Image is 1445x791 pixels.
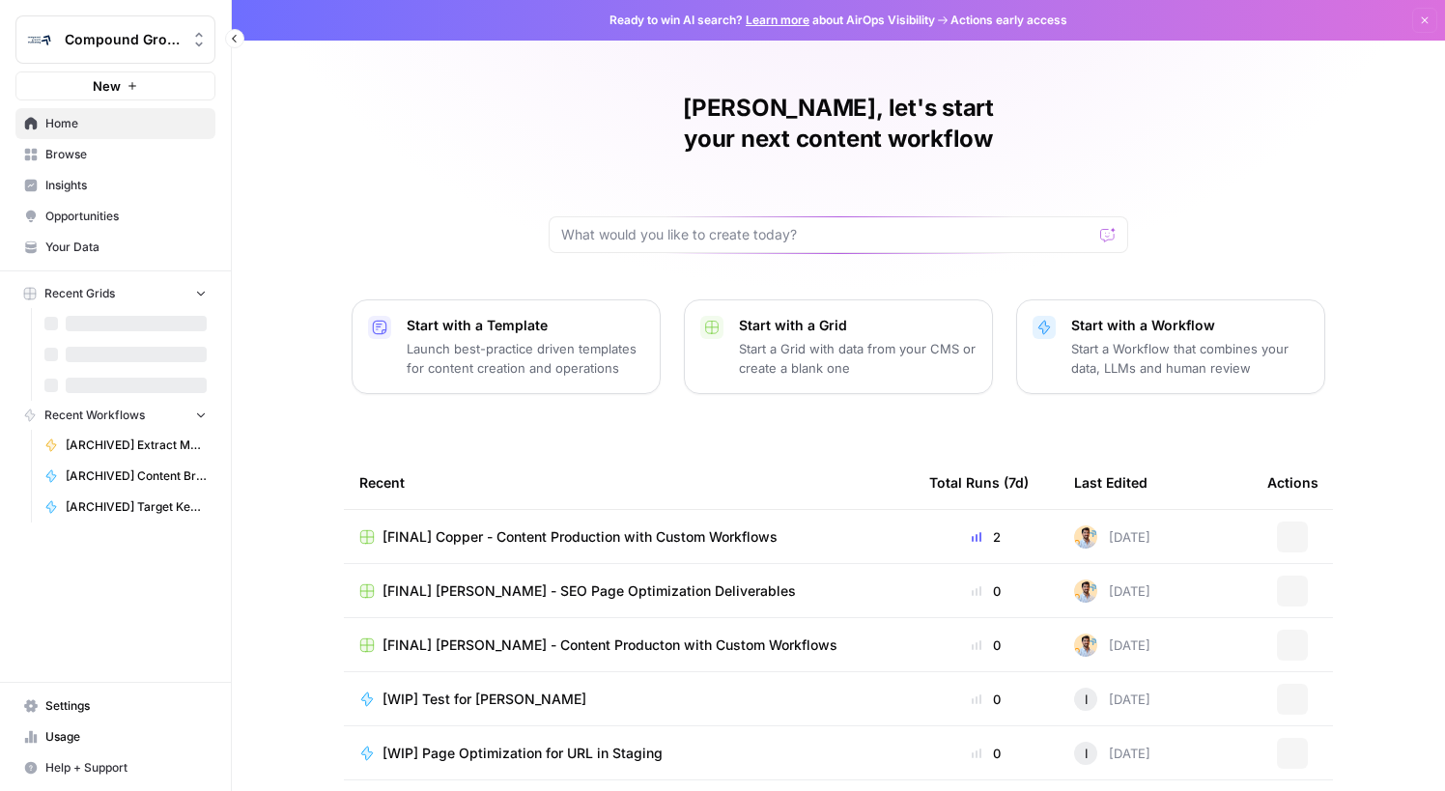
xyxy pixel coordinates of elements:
button: Start with a WorkflowStart a Workflow that combines your data, LLMs and human review [1016,299,1325,394]
span: [ARCHIVED] Target Keyword [66,498,207,516]
span: [FINAL] Copper - Content Production with Custom Workflows [382,527,778,547]
div: 2 [929,527,1043,547]
span: Compound Growth [65,30,182,49]
span: Actions early access [950,12,1067,29]
span: I [1085,744,1088,763]
a: [FINAL] [PERSON_NAME] - SEO Page Optimization Deliverables [359,581,898,601]
img: Compound Growth Logo [22,22,57,57]
div: 0 [929,690,1043,709]
div: [DATE] [1074,688,1150,711]
span: Home [45,115,207,132]
span: Browse [45,146,207,163]
span: I [1085,690,1088,709]
span: Settings [45,697,207,715]
div: Actions [1267,456,1318,509]
button: Help + Support [15,752,215,783]
span: Insights [45,177,207,194]
button: Workspace: Compound Growth [15,15,215,64]
span: [WIP] Test for [PERSON_NAME] [382,690,586,709]
p: Start a Workflow that combines your data, LLMs and human review [1071,339,1309,378]
span: Recent Grids [44,285,115,302]
p: Launch best-practice driven templates for content creation and operations [407,339,644,378]
img: lbvmmv95rfn6fxquksmlpnk8be0v [1074,525,1097,549]
a: Settings [15,691,215,721]
div: 0 [929,636,1043,655]
span: Usage [45,728,207,746]
a: Insights [15,170,215,201]
div: Recent [359,456,898,509]
span: [ARCHIVED] Extract Meta Data [Title, Meta & H1] [66,437,207,454]
button: Recent Workflows [15,401,215,430]
img: lbvmmv95rfn6fxquksmlpnk8be0v [1074,579,1097,603]
input: What would you like to create today? [561,225,1092,244]
a: Your Data [15,232,215,263]
div: [DATE] [1074,742,1150,765]
a: [FINAL] [PERSON_NAME] - Content Producton with Custom Workflows [359,636,898,655]
a: [FINAL] Copper - Content Production with Custom Workflows [359,527,898,547]
p: Start a Grid with data from your CMS or create a blank one [739,339,977,378]
a: [WIP] Page Optimization for URL in Staging [359,744,898,763]
span: [ARCHIVED] Content Briefs w. Knowledge Base - INCOMPLETE [66,467,207,485]
button: New [15,71,215,100]
span: New [93,76,121,96]
div: [DATE] [1074,579,1150,603]
span: [FINAL] [PERSON_NAME] - Content Producton with Custom Workflows [382,636,837,655]
a: [WIP] Test for [PERSON_NAME] [359,690,898,709]
a: Browse [15,139,215,170]
span: Recent Workflows [44,407,145,424]
div: [DATE] [1074,634,1150,657]
span: [FINAL] [PERSON_NAME] - SEO Page Optimization Deliverables [382,581,796,601]
a: [ARCHIVED] Extract Meta Data [Title, Meta & H1] [36,430,215,461]
div: Total Runs (7d) [929,456,1029,509]
span: [WIP] Page Optimization for URL in Staging [382,744,663,763]
a: Usage [15,721,215,752]
button: Start with a GridStart a Grid with data from your CMS or create a blank one [684,299,993,394]
span: Help + Support [45,759,207,777]
a: [ARCHIVED] Content Briefs w. Knowledge Base - INCOMPLETE [36,461,215,492]
a: Home [15,108,215,139]
div: [DATE] [1074,525,1150,549]
p: Start with a Template [407,316,644,335]
button: Start with a TemplateLaunch best-practice driven templates for content creation and operations [352,299,661,394]
div: 0 [929,581,1043,601]
div: 0 [929,744,1043,763]
button: Recent Grids [15,279,215,308]
a: Opportunities [15,201,215,232]
span: Ready to win AI search? about AirOps Visibility [609,12,935,29]
p: Start with a Workflow [1071,316,1309,335]
a: [ARCHIVED] Target Keyword [36,492,215,523]
span: Your Data [45,239,207,256]
div: Last Edited [1074,456,1147,509]
h1: [PERSON_NAME], let's start your next content workflow [549,93,1128,155]
span: Opportunities [45,208,207,225]
img: lbvmmv95rfn6fxquksmlpnk8be0v [1074,634,1097,657]
a: Learn more [746,13,809,27]
p: Start with a Grid [739,316,977,335]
